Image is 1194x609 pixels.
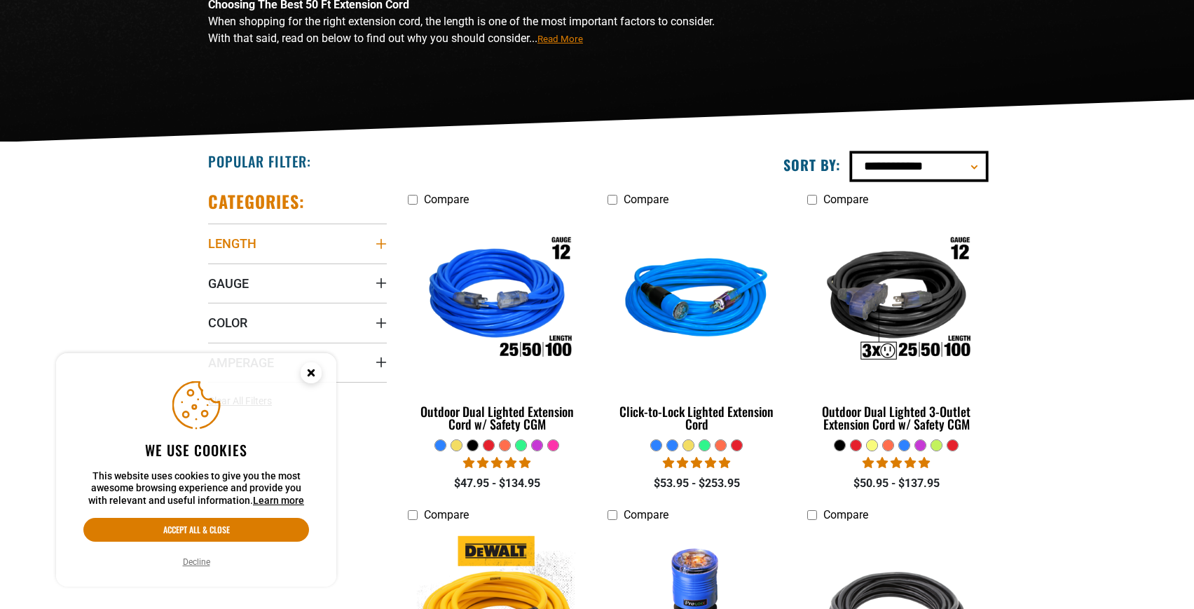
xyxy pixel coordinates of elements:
div: $47.95 - $134.95 [408,475,586,492]
span: Compare [823,508,868,521]
span: Color [208,315,247,331]
summary: Length [208,224,387,263]
span: 4.80 stars [863,456,930,470]
img: Outdoor Dual Lighted 3-Outlet Extension Cord w/ Safety CGM [808,220,984,381]
div: $50.95 - $137.95 [807,475,986,492]
p: When shopping for the right extension cord, the length is one of the most important factors to co... [208,13,720,47]
span: Read More [537,34,583,44]
span: 4.83 stars [463,456,530,470]
span: Compare [624,508,668,521]
h2: We use cookies [83,441,309,459]
aside: Cookie Consent [56,353,336,587]
h2: Categories: [208,191,305,212]
span: Compare [424,193,469,206]
div: $53.95 - $253.95 [608,475,786,492]
img: Outdoor Dual Lighted Extension Cord w/ Safety CGM [409,220,586,381]
a: Outdoor Dual Lighted 3-Outlet Extension Cord w/ Safety CGM Outdoor Dual Lighted 3-Outlet Extensio... [807,213,986,439]
img: blue [608,220,785,381]
summary: Gauge [208,264,387,303]
span: Compare [823,193,868,206]
summary: Amperage [208,343,387,382]
label: Sort by: [783,156,841,174]
button: Close this option [286,353,336,397]
span: 4.87 stars [663,456,730,470]
a: This website uses cookies to give you the most awesome browsing experience and provide you with r... [253,495,304,506]
button: Accept all & close [83,518,309,542]
span: Compare [424,508,469,521]
h2: Popular Filter: [208,152,311,170]
span: Compare [624,193,668,206]
div: Outdoor Dual Lighted Extension Cord w/ Safety CGM [408,405,586,430]
summary: Color [208,303,387,342]
button: Decline [179,555,214,569]
p: This website uses cookies to give you the most awesome browsing experience and provide you with r... [83,470,309,507]
a: blue Click-to-Lock Lighted Extension Cord [608,213,786,439]
span: Length [208,235,256,252]
a: Outdoor Dual Lighted Extension Cord w/ Safety CGM Outdoor Dual Lighted Extension Cord w/ Safety CGM [408,213,586,439]
div: Click-to-Lock Lighted Extension Cord [608,405,786,430]
div: Outdoor Dual Lighted 3-Outlet Extension Cord w/ Safety CGM [807,405,986,430]
span: Gauge [208,275,249,292]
